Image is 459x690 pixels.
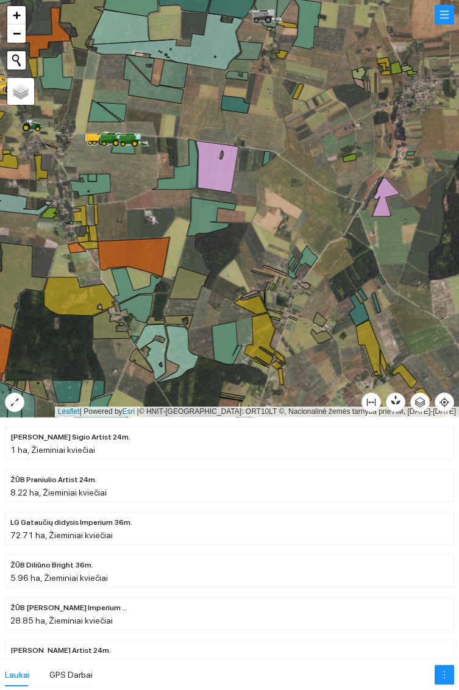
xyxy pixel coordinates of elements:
div: | Powered by © HNIT-[GEOGRAPHIC_DATA]; ORT10LT ©, Nacionalinė žemės tarnyba prie AM, [DATE]-[DATE] [55,407,459,417]
span: ŽŪB Lukošiūno Sigio Artist 24m. [10,432,130,443]
a: Esri [123,407,135,416]
span: ŽŪB Diliūno Bright 36m. [10,560,93,571]
span: | [137,407,139,416]
span: more [435,670,454,680]
button: Initiate a new search [7,51,26,69]
span: aim [435,397,454,407]
span: 8.22 ha, Žieminiai kviečiai [10,488,107,497]
span: ŽŪB Praniulio Artist 24m. [10,474,97,486]
span: 5.96 ha, Žieminiai kviečiai [10,573,108,583]
a: Leaflet [58,407,80,416]
span: ŽŪB Kristinos Dieninienės Imperium mix 36m. [10,602,132,614]
span: 1 ha, Žieminiai kviečiai [10,445,95,455]
button: column-width [361,393,381,412]
a: Layers [7,78,34,105]
button: more [435,665,454,685]
a: Zoom out [7,24,26,43]
div: GPS Darbai [49,668,93,681]
span: ŽŪB Blinkevičienės Artist 24m. [10,645,111,656]
span: 28.85 ha, Žieminiai kviečiai [10,616,113,625]
span: expand-alt [5,397,24,407]
a: Zoom in [7,6,26,24]
button: aim [435,393,454,412]
span: 72.71 ha, Žieminiai kviečiai [10,530,113,540]
span: column-width [362,397,380,407]
div: Laukai [5,668,30,681]
button: expand-alt [5,393,24,412]
span: − [13,26,21,41]
button: menu [435,5,454,24]
span: + [13,7,21,23]
span: LG Gataučių didysis Imperium 36m. [10,517,132,528]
